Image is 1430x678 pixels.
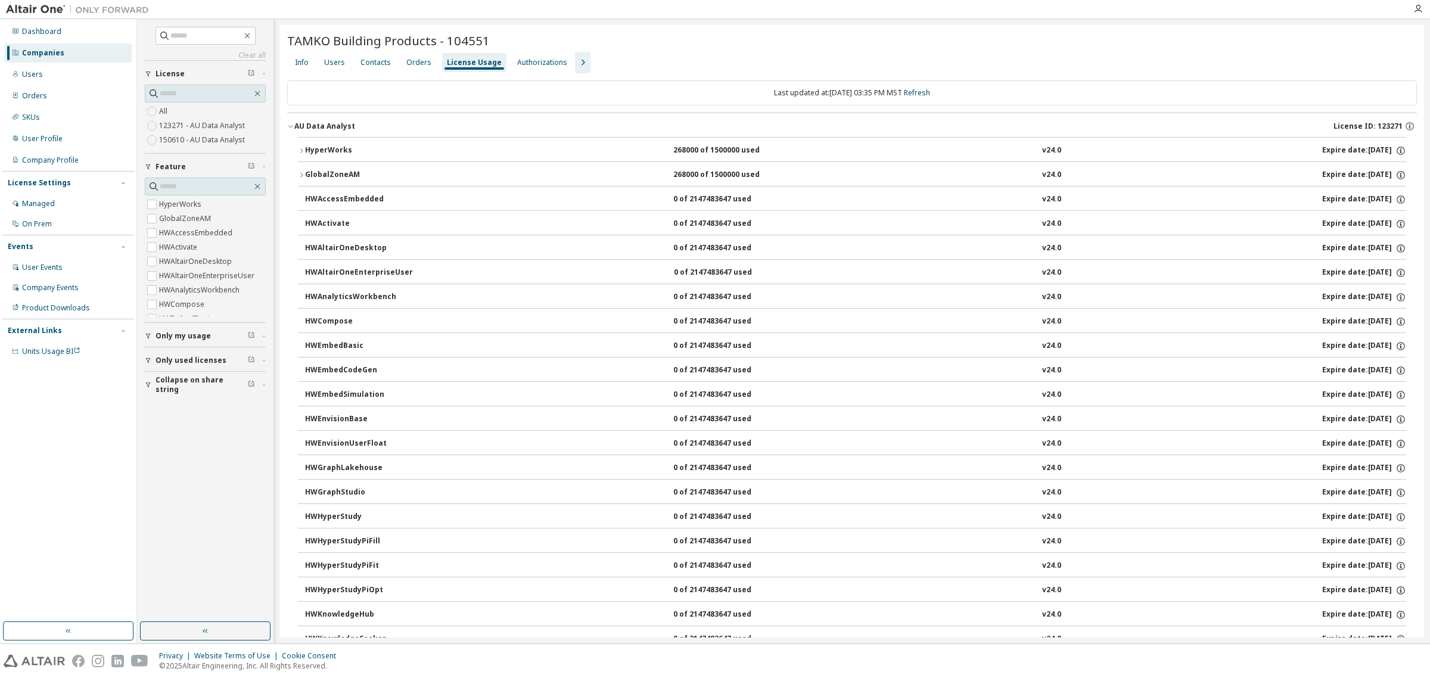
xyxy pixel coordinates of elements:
[305,487,412,498] div: HWGraphStudio
[159,661,343,671] p: © 2025 Altair Engineering, Inc. All Rights Reserved.
[305,626,1406,652] button: HWKnowledgeSeeker0 of 2147483647 usedv24.0Expire date:[DATE]
[156,162,186,172] span: Feature
[1042,634,1061,645] div: v24.0
[156,69,185,79] span: License
[131,655,148,667] img: youtube.svg
[305,365,412,376] div: HWEmbedCodeGen
[673,365,781,376] div: 0 of 2147483647 used
[1322,561,1406,571] div: Expire date: [DATE]
[145,372,266,398] button: Collapse on share string
[8,242,33,251] div: Events
[156,356,226,365] span: Only used licenses
[159,197,204,212] label: HyperWorks
[673,438,781,449] div: 0 of 2147483647 used
[305,553,1406,579] button: HWHyperStudyPiFit0 of 2147483647 usedv24.0Expire date:[DATE]
[1322,170,1406,181] div: Expire date: [DATE]
[159,133,247,147] label: 150610 - AU Data Analyst
[305,219,412,229] div: HWActivate
[1042,561,1061,571] div: v24.0
[4,655,65,667] img: altair_logo.svg
[1042,194,1061,205] div: v24.0
[159,119,247,133] label: 123271 - AU Data Analyst
[305,602,1406,628] button: HWKnowledgeHub0 of 2147483647 usedv24.0Expire date:[DATE]
[1042,268,1061,278] div: v24.0
[305,455,1406,481] button: HWGraphLakehouse0 of 2147483647 usedv24.0Expire date:[DATE]
[1042,438,1061,449] div: v24.0
[22,303,90,313] div: Product Downloads
[1322,585,1406,596] div: Expire date: [DATE]
[673,145,781,156] div: 268000 of 1500000 used
[305,186,1406,213] button: HWAccessEmbedded0 of 2147483647 usedv24.0Expire date:[DATE]
[159,226,235,240] label: HWAccessEmbedded
[673,512,781,523] div: 0 of 2147483647 used
[1322,390,1406,400] div: Expire date: [DATE]
[1042,292,1061,303] div: v24.0
[305,414,412,425] div: HWEnvisionBase
[305,235,1406,262] button: HWAltairOneDesktop0 of 2147483647 usedv24.0Expire date:[DATE]
[145,323,266,349] button: Only my usage
[447,58,502,67] div: License Usage
[1322,292,1406,303] div: Expire date: [DATE]
[360,58,391,67] div: Contacts
[248,69,255,79] span: Clear filter
[1042,487,1061,498] div: v24.0
[305,528,1406,555] button: HWHyperStudyPiFill0 of 2147483647 usedv24.0Expire date:[DATE]
[673,341,781,352] div: 0 of 2147483647 used
[159,240,200,254] label: HWActivate
[305,512,412,523] div: HWHyperStudy
[305,382,1406,408] button: HWEmbedSimulation0 of 2147483647 usedv24.0Expire date:[DATE]
[22,70,43,79] div: Users
[1322,463,1406,474] div: Expire date: [DATE]
[248,162,255,172] span: Clear filter
[298,138,1406,164] button: HyperWorks268000 of 1500000 usedv24.0Expire date:[DATE]
[305,309,1406,335] button: HWCompose0 of 2147483647 usedv24.0Expire date:[DATE]
[159,254,234,269] label: HWAltairOneDesktop
[673,292,781,303] div: 0 of 2147483647 used
[22,27,61,36] div: Dashboard
[305,577,1406,604] button: HWHyperStudyPiOpt0 of 2147483647 usedv24.0Expire date:[DATE]
[904,88,930,98] a: Refresh
[1322,316,1406,327] div: Expire date: [DATE]
[305,390,412,400] div: HWEmbedSimulation
[305,145,412,156] div: HyperWorks
[673,316,781,327] div: 0 of 2147483647 used
[156,375,248,394] span: Collapse on share string
[1322,609,1406,620] div: Expire date: [DATE]
[305,211,1406,237] button: HWActivate0 of 2147483647 usedv24.0Expire date:[DATE]
[22,199,55,209] div: Managed
[305,609,412,620] div: HWKnowledgeHub
[156,331,211,341] span: Only my usage
[145,347,266,374] button: Only used licenses
[159,269,257,283] label: HWAltairOneEnterpriseUser
[1322,219,1406,229] div: Expire date: [DATE]
[673,561,781,571] div: 0 of 2147483647 used
[287,32,490,49] span: TAMKO Building Products - 104551
[1322,341,1406,352] div: Expire date: [DATE]
[159,312,215,326] label: HWEmbedBasic
[305,480,1406,506] button: HWGraphStudio0 of 2147483647 usedv24.0Expire date:[DATE]
[305,431,1406,457] button: HWEnvisionUserFloat0 of 2147483647 usedv24.0Expire date:[DATE]
[1042,536,1061,547] div: v24.0
[1322,536,1406,547] div: Expire date: [DATE]
[287,80,1417,105] div: Last updated at: [DATE] 03:35 PM MST
[673,194,781,205] div: 0 of 2147483647 used
[1322,487,1406,498] div: Expire date: [DATE]
[1322,512,1406,523] div: Expire date: [DATE]
[6,4,155,15] img: Altair One
[295,58,309,67] div: Info
[324,58,345,67] div: Users
[305,561,412,571] div: HWHyperStudyPiFit
[1333,122,1403,131] span: License ID: 123271
[305,406,1406,433] button: HWEnvisionBase0 of 2147483647 usedv24.0Expire date:[DATE]
[305,504,1406,530] button: HWHyperStudy0 of 2147483647 usedv24.0Expire date:[DATE]
[159,212,213,226] label: GlobalZoneAM
[92,655,104,667] img: instagram.svg
[1042,390,1061,400] div: v24.0
[22,48,64,58] div: Companies
[1042,170,1061,181] div: v24.0
[1322,268,1406,278] div: Expire date: [DATE]
[287,113,1417,139] button: AU Data AnalystLicense ID: 123271
[674,268,781,278] div: 0 of 2147483647 used
[145,51,266,60] a: Clear all
[282,651,343,661] div: Cookie Consent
